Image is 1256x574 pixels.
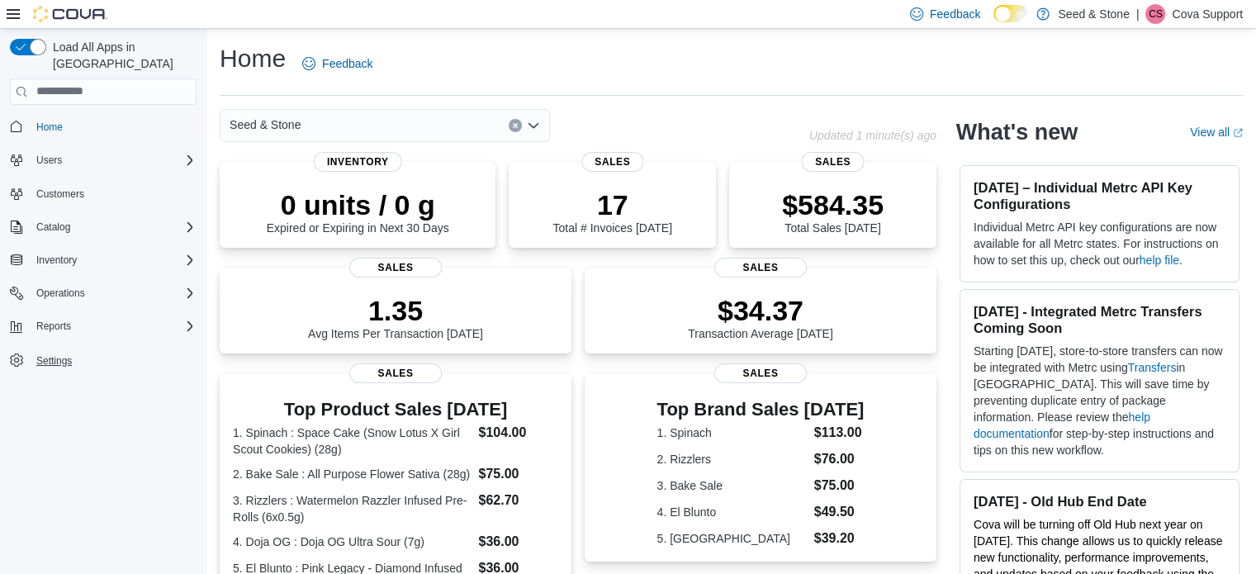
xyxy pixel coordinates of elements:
dd: $62.70 [478,491,557,510]
button: Inventory [30,250,83,270]
span: Feedback [930,6,980,22]
span: Inventory [36,254,77,267]
span: Load All Apps in [GEOGRAPHIC_DATA] [46,39,197,72]
input: Dark Mode [993,5,1028,22]
dt: 1. Spinach : Space Cake (Snow Lotus X Girl Scout Cookies) (28g) [233,425,472,458]
button: Customers [3,182,203,206]
span: Sales [349,363,442,383]
p: Updated 1 minute(s) ago [809,129,936,142]
dt: 3. Bake Sale [657,477,808,494]
dd: $75.00 [478,464,557,484]
span: Customers [30,183,197,204]
h3: [DATE] – Individual Metrc API Key Configurations [974,179,1225,212]
dt: 4. El Blunto [657,504,808,520]
button: Clear input [509,119,522,132]
span: Sales [714,258,807,278]
dt: 4. Doja OG : Doja OG Ultra Sour (7g) [233,534,472,550]
a: Settings [30,351,78,371]
span: Catalog [36,221,70,234]
dt: 5. [GEOGRAPHIC_DATA] [657,530,808,547]
div: Expired or Expiring in Next 30 Days [267,188,449,235]
span: CS [1149,4,1163,24]
dd: $75.00 [814,476,865,496]
span: Inventory [314,152,402,172]
svg: External link [1233,128,1243,138]
a: help file [1140,254,1179,267]
button: Settings [3,348,203,372]
p: 1.35 [308,294,483,327]
a: Transfers [1128,361,1177,374]
dt: 2. Rizzlers [657,451,808,467]
span: Catalog [30,217,197,237]
a: View allExternal link [1190,126,1243,139]
span: Customers [36,187,84,201]
div: Cova Support [1145,4,1165,24]
button: Home [3,115,203,139]
nav: Complex example [10,108,197,415]
span: Feedback [322,55,372,72]
dt: 3. Rizzlers : Watermelon Razzler Infused Pre-Rolls (6x0.5g) [233,492,472,525]
a: help documentation [974,410,1150,440]
button: Users [3,149,203,172]
span: Home [36,121,63,134]
a: Customers [30,184,91,204]
span: Home [30,116,197,137]
p: Seed & Stone [1058,4,1129,24]
button: Catalog [30,217,77,237]
h2: What's new [956,119,1078,145]
a: Home [30,117,69,137]
p: Individual Metrc API key configurations are now available for all Metrc states. For instructions ... [974,219,1225,268]
span: Users [36,154,62,167]
span: Sales [349,258,442,278]
span: Reports [30,316,197,336]
p: Cova Support [1172,4,1243,24]
span: Seed & Stone [230,115,301,135]
button: Catalog [3,216,203,239]
button: Reports [30,316,78,336]
h3: Top Product Sales [DATE] [233,400,558,420]
button: Reports [3,315,203,338]
dd: $49.50 [814,502,865,522]
p: | [1136,4,1140,24]
span: Users [30,150,197,170]
h3: [DATE] - Old Hub End Date [974,493,1225,510]
p: 17 [552,188,671,221]
dd: $104.00 [478,423,557,443]
dd: $113.00 [814,423,865,443]
span: Operations [36,287,85,300]
div: Total # Invoices [DATE] [552,188,671,235]
span: Inventory [30,250,197,270]
a: Feedback [296,47,379,80]
h3: Top Brand Sales [DATE] [657,400,865,420]
h1: Home [220,42,286,75]
p: $584.35 [782,188,884,221]
div: Transaction Average [DATE] [688,294,833,340]
dd: $76.00 [814,449,865,469]
button: Users [30,150,69,170]
button: Operations [30,283,92,303]
span: Sales [714,363,807,383]
dd: $36.00 [478,532,557,552]
div: Total Sales [DATE] [782,188,884,235]
p: $34.37 [688,294,833,327]
dt: 2. Bake Sale : All Purpose Flower Sativa (28g) [233,466,472,482]
h3: [DATE] - Integrated Metrc Transfers Coming Soon [974,303,1225,336]
div: Avg Items Per Transaction [DATE] [308,294,483,340]
dt: 1. Spinach [657,425,808,441]
p: Starting [DATE], store-to-store transfers can now be integrated with Metrc using in [GEOGRAPHIC_D... [974,343,1225,458]
span: Settings [30,349,197,370]
button: Open list of options [527,119,540,132]
span: Reports [36,320,71,333]
button: Operations [3,282,203,305]
span: Settings [36,354,72,368]
dd: $39.20 [814,529,865,548]
span: Operations [30,283,197,303]
span: Sales [581,152,643,172]
span: Sales [802,152,864,172]
button: Inventory [3,249,203,272]
p: 0 units / 0 g [267,188,449,221]
img: Cova [33,6,107,22]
